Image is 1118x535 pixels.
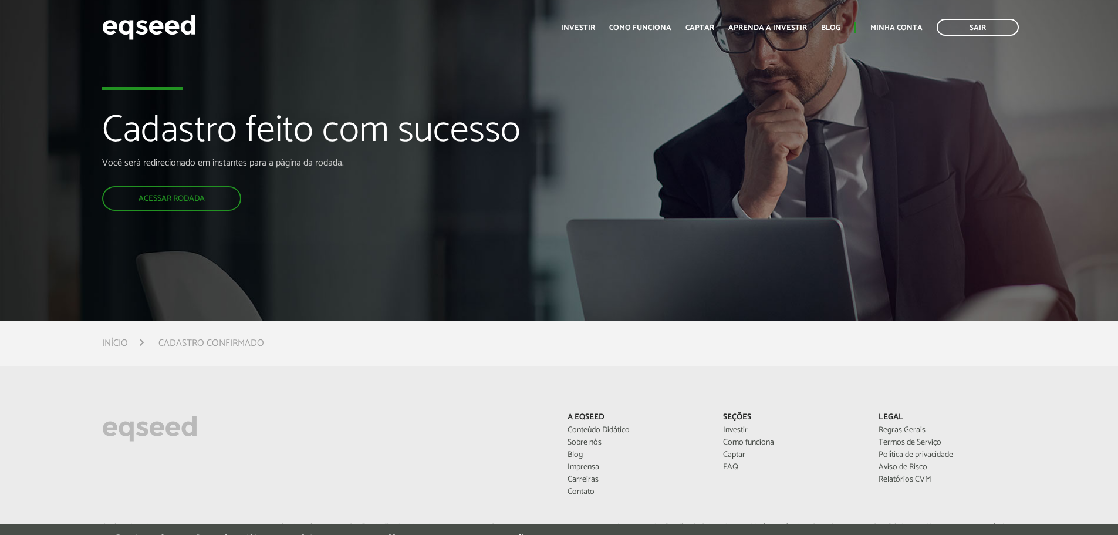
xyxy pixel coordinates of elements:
a: Relatórios CVM [879,476,1016,484]
a: Imprensa [568,463,705,472]
img: EqSeed [102,12,196,43]
a: Investir [723,426,861,435]
a: Minha conta [870,24,923,32]
p: Seções [723,413,861,423]
h1: Cadastro feito com sucesso [102,110,644,157]
a: Aprenda a investir [728,24,807,32]
p: Você será redirecionado em instantes para a página da rodada. [102,157,644,169]
img: EqSeed Logo [102,413,197,445]
a: Política de privacidade [879,451,1016,459]
a: Captar [723,451,861,459]
a: Captar [685,24,714,32]
a: Blog [568,451,705,459]
a: Investir [561,24,595,32]
a: Conteúdo Didático [568,426,705,435]
a: Sair [937,19,1019,36]
a: Carreiras [568,476,705,484]
a: Como funciona [609,24,671,32]
a: Como funciona [723,439,861,447]
a: Acessar rodada [102,186,241,211]
a: Sobre nós [568,439,705,447]
a: Início [102,339,128,348]
p: A EqSeed [568,413,705,423]
a: Contato [568,488,705,496]
a: FAQ [723,463,861,472]
a: Aviso de Risco [879,463,1016,472]
li: Cadastro confirmado [158,335,264,351]
a: Blog [821,24,840,32]
p: Legal [879,413,1016,423]
a: Regras Gerais [879,426,1016,435]
a: Termos de Serviço [879,439,1016,447]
